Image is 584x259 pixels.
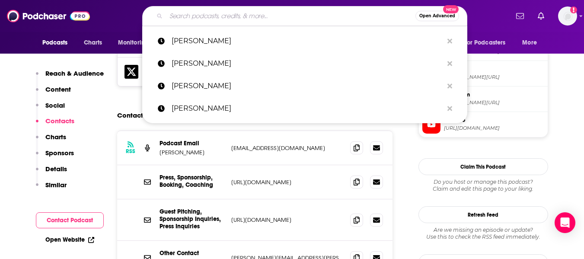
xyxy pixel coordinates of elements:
[418,158,548,175] button: Claim This Podcast
[166,9,415,23] input: Search podcasts, credits, & more...
[36,35,79,51] button: open menu
[45,181,67,189] p: Similar
[418,206,548,223] button: Refresh Feed
[418,179,548,185] span: Do you host or manage this podcast?
[444,99,544,106] span: instagram.com/lewishowes
[422,64,544,83] a: X/Twitter[DOMAIN_NAME][URL]
[36,165,67,181] button: Details
[558,6,577,26] button: Show profile menu
[45,69,104,77] p: Reach & Audience
[45,149,74,157] p: Sponsors
[419,14,455,18] span: Open Advanced
[422,115,544,134] a: YouTube[URL][DOMAIN_NAME]
[558,6,577,26] span: Logged in as angelabellBL2024
[36,133,66,149] button: Charts
[558,6,577,26] img: User Profile
[45,236,94,243] a: Open Website
[7,8,90,24] img: Podchaser - Follow, Share and Rate Podcasts
[231,179,344,186] p: [URL][DOMAIN_NAME]
[36,149,74,165] button: Sponsors
[534,9,548,23] a: Show notifications dropdown
[78,35,108,51] a: Charts
[45,117,74,125] p: Contacts
[172,97,443,120] p: Qveen Herby
[36,69,104,85] button: Reach & Audience
[160,149,224,156] p: [PERSON_NAME]
[418,227,548,240] div: Are we missing an episode or update? Use this to check the RSS feed immediately.
[513,9,527,23] a: Show notifications dropdown
[444,116,544,124] span: YouTube
[444,65,544,73] span: X/Twitter
[45,165,67,173] p: Details
[522,37,537,49] span: More
[444,91,544,99] span: Instagram
[443,5,459,13] span: New
[160,140,224,147] p: Podcast Email
[172,75,443,97] p: Qveen Herby
[36,117,74,133] button: Contacts
[160,208,224,230] p: Guest Pitching, Sponsorship Inquiries, Press Inquiries
[142,97,467,120] a: [PERSON_NAME]
[36,181,67,197] button: Similar
[36,85,71,101] button: Content
[42,37,68,49] span: Podcasts
[516,35,548,51] button: open menu
[160,249,224,257] p: Other Contact
[570,6,577,13] svg: Add a profile image
[45,101,65,109] p: Social
[126,148,135,155] h3: RSS
[555,212,575,233] div: Open Intercom Messenger
[117,107,146,124] h2: Contacts
[36,212,104,228] button: Contact Podcast
[45,85,71,93] p: Content
[142,30,467,52] a: [PERSON_NAME]
[231,216,344,224] p: [URL][DOMAIN_NAME]
[118,37,149,49] span: Monitoring
[142,75,467,97] a: [PERSON_NAME]
[231,144,344,152] p: [EMAIL_ADDRESS][DOMAIN_NAME]
[464,37,506,49] span: For Podcasters
[415,11,459,21] button: Open AdvancedNew
[418,179,548,192] div: Claim and edit this page to your liking.
[36,101,65,117] button: Social
[459,35,518,51] button: open menu
[444,125,544,131] span: https://www.youtube.com/@lewishowes
[112,35,160,51] button: open menu
[172,52,443,75] p: Amie McNee
[422,90,544,108] a: Instagram[DOMAIN_NAME][URL]
[142,6,467,26] div: Search podcasts, credits, & more...
[160,174,224,189] p: Press, Sponsorship, Booking, Coaching
[444,74,544,80] span: twitter.com/LewisHowes
[142,52,467,75] a: [PERSON_NAME]
[84,37,102,49] span: Charts
[172,30,443,52] p: lewis howes
[45,133,66,141] p: Charts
